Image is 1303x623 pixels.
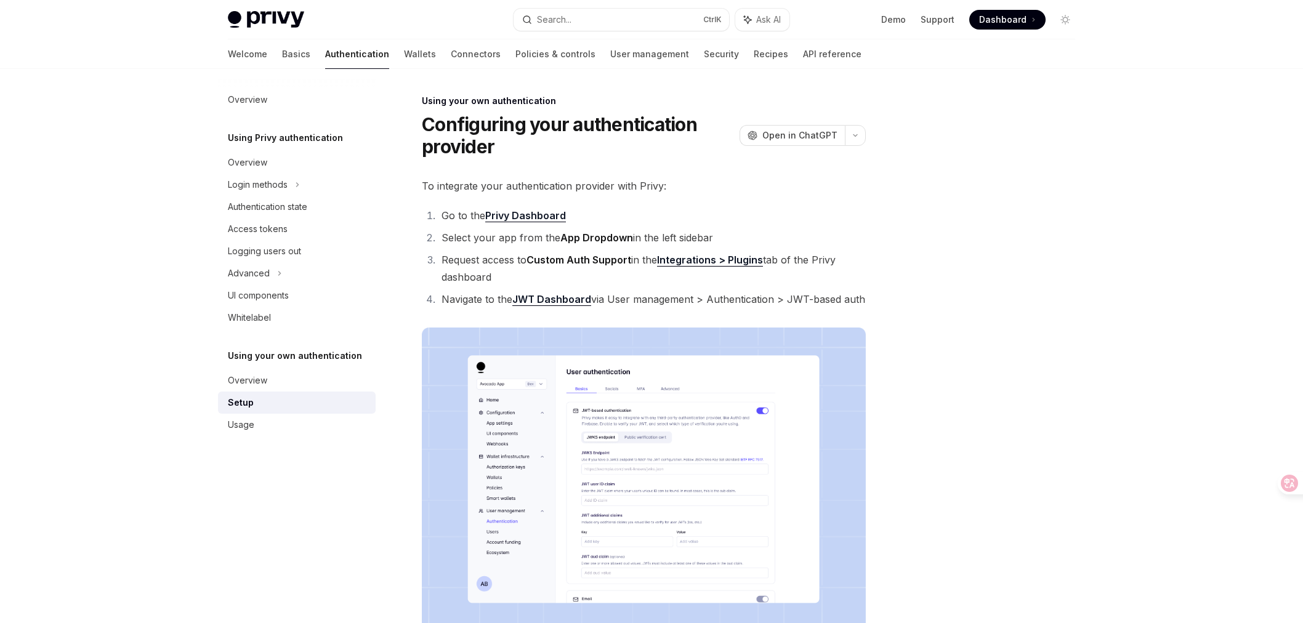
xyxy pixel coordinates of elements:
h5: Using your own authentication [228,348,362,363]
h5: Using Privy authentication [228,131,343,145]
button: Open in ChatGPT [740,125,845,146]
span: Open in ChatGPT [762,129,837,142]
li: Navigate to the via User management > Authentication > JWT-based auth [438,291,866,308]
span: Ctrl K [703,15,722,25]
div: UI components [228,288,289,303]
a: Overview [218,151,376,174]
button: Search...CtrlK [514,9,729,31]
div: Access tokens [228,222,288,236]
span: To integrate your authentication provider with Privy: [422,177,866,195]
span: Ask AI [756,14,781,26]
div: Login methods [228,177,288,192]
li: Select your app from the in the left sidebar [438,229,866,246]
a: Security [704,39,739,69]
a: Connectors [451,39,501,69]
div: Advanced [228,266,270,281]
div: Authentication state [228,199,307,214]
button: Ask AI [735,9,789,31]
a: Wallets [404,39,436,69]
a: Integrations > Plugins [657,254,763,267]
a: Policies & controls [515,39,595,69]
span: Dashboard [979,14,1027,26]
a: API reference [803,39,861,69]
img: light logo [228,11,304,28]
div: Whitelabel [228,310,271,325]
div: Using your own authentication [422,95,866,107]
a: Welcome [228,39,267,69]
a: Demo [881,14,906,26]
a: User management [610,39,689,69]
a: Overview [218,369,376,392]
a: Overview [218,89,376,111]
a: Basics [282,39,310,69]
a: JWT Dashboard [512,293,591,306]
a: Authentication [325,39,389,69]
a: Dashboard [969,10,1046,30]
strong: App Dropdown [560,231,633,244]
div: Logging users out [228,244,301,259]
div: Overview [228,92,267,107]
div: Overview [228,155,267,170]
a: Privy Dashboard [485,209,566,222]
div: Setup [228,395,254,410]
li: Go to the [438,207,866,224]
h1: Configuring your authentication provider [422,113,735,158]
a: Logging users out [218,240,376,262]
button: Toggle dark mode [1055,10,1075,30]
a: Support [921,14,954,26]
li: Request access to in the tab of the Privy dashboard [438,251,866,286]
div: Usage [228,417,254,432]
div: Search... [537,12,571,27]
strong: Custom Auth Support [526,254,631,266]
div: Overview [228,373,267,388]
a: Whitelabel [218,307,376,329]
a: Usage [218,414,376,436]
a: UI components [218,284,376,307]
a: Setup [218,392,376,414]
a: Access tokens [218,218,376,240]
a: Authentication state [218,196,376,218]
a: Recipes [754,39,788,69]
